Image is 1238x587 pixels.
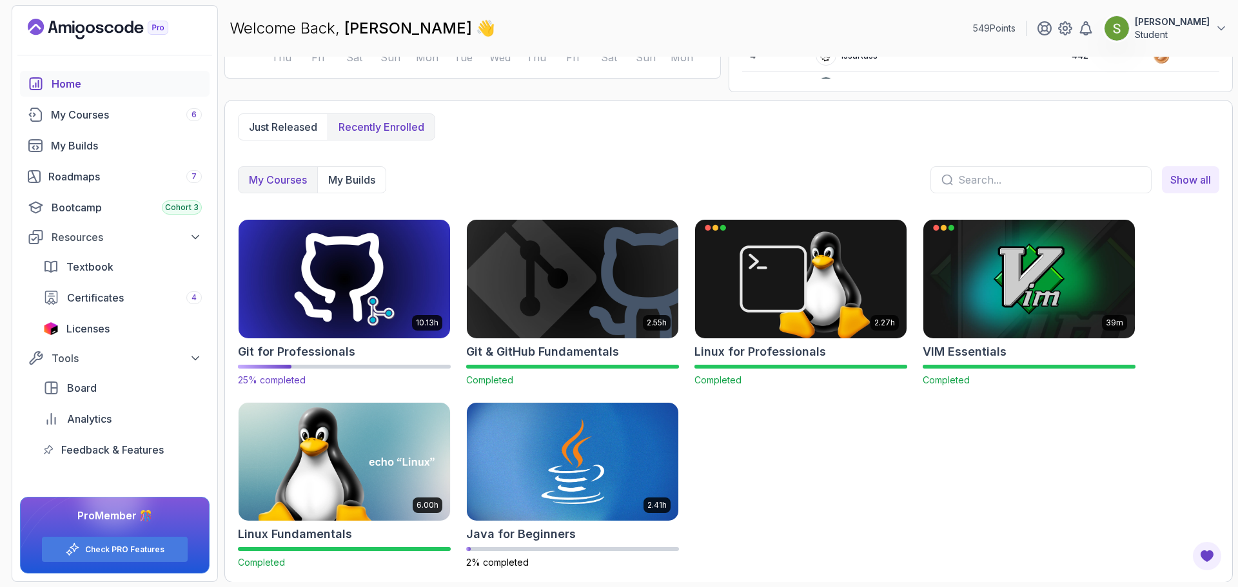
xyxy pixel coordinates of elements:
[566,51,579,64] tspan: Fri
[476,18,496,39] span: 👋
[466,557,529,568] span: 2% completed
[467,403,678,521] img: Java for Beginners card
[1162,166,1219,193] a: my_courses
[466,525,576,543] h2: Java for Beginners
[238,374,306,385] span: 25% completed
[85,544,164,555] a: Check PRO Features
[466,402,679,570] a: Java for Beginners card2.41hJava for Beginners2% completed
[67,290,124,305] span: Certificates
[466,343,619,361] h2: Git & GitHub Fundamentals
[165,202,199,213] span: Cohort 3
[192,110,197,120] span: 6
[51,138,202,153] div: My Builds
[233,217,455,341] img: Git for Professionals card
[66,321,110,336] span: Licenses
[35,437,210,463] a: feedback
[694,343,826,361] h2: Linux for Professionals
[52,229,202,245] div: Resources
[923,220,1135,338] img: VIM Essentials card
[380,51,400,64] tspan: Sun
[20,195,210,220] a: bootcamp
[416,51,438,64] tspan: Mon
[41,536,188,563] button: Check PRO Features
[526,51,546,64] tspan: Thu
[816,77,889,97] div: Apply5489
[317,167,386,193] button: My Builds
[466,374,513,385] span: Completed
[249,119,317,135] p: Just released
[48,169,202,184] div: Roadmaps
[35,406,210,432] a: analytics
[874,318,895,328] p: 2.27h
[239,403,450,521] img: Linux Fundamentals card
[1064,72,1145,103] td: 417
[35,316,210,342] a: licenses
[694,374,742,385] span: Completed
[61,442,164,457] span: Feedback & Features
[339,119,424,135] p: Recently enrolled
[1135,15,1210,28] p: [PERSON_NAME]
[239,114,328,140] button: Just released
[238,525,352,543] h2: Linux Fundamentals
[923,343,1007,361] h2: VIM Essentials
[20,164,210,189] a: roadmaps
[601,51,618,64] tspan: Sat
[35,254,210,280] a: textbook
[344,19,476,37] span: [PERSON_NAME]
[1104,15,1228,41] button: user profile image[PERSON_NAME]Student
[238,557,285,568] span: Completed
[238,219,451,387] a: Git for Professionals card10.13hGit for Professionals25% completed
[647,318,667,328] p: 2.55h
[52,76,202,91] div: Home
[52,200,202,215] div: Bootcamp
[694,219,907,387] a: Linux for Professionals card2.27hLinux for ProfessionalsCompleted
[647,500,667,510] p: 2.41h
[416,318,438,328] p: 10.13h
[1106,318,1123,328] p: 39m
[192,171,197,182] span: 7
[249,172,307,188] p: My Courses
[973,22,1016,35] p: 549 Points
[1170,172,1211,188] span: Show all
[816,77,836,97] img: user profile image
[695,220,907,338] img: Linux for Professionals card
[239,167,317,193] button: My Courses
[1135,28,1210,41] p: Student
[230,18,495,39] p: Welcome Back,
[20,102,210,128] a: courses
[467,220,678,338] img: Git & GitHub Fundamentals card
[328,172,375,188] p: My Builds
[35,375,210,401] a: board
[958,172,1141,188] input: Search...
[489,51,511,64] tspan: Wed
[923,374,970,385] span: Completed
[66,259,113,274] span: Textbook
[192,293,197,303] span: 4
[671,51,693,64] tspan: Mon
[271,51,291,64] tspan: Thu
[35,285,210,311] a: certificates
[328,114,435,140] button: Recently enrolled
[636,51,656,64] tspan: Sun
[311,51,324,64] tspan: Fri
[51,107,202,122] div: My Courses
[1192,541,1223,572] button: Open Feedback Button
[67,411,112,427] span: Analytics
[28,19,198,39] a: Landing page
[20,347,210,370] button: Tools
[346,51,363,64] tspan: Sat
[238,402,451,570] a: Linux Fundamentals card6.00hLinux FundamentalsCompleted
[466,219,679,387] a: Git & GitHub Fundamentals card2.55hGit & GitHub FundamentalsCompleted
[20,133,210,159] a: builds
[923,219,1135,387] a: VIM Essentials card39mVIM EssentialsCompleted
[52,351,202,366] div: Tools
[20,71,210,97] a: home
[1105,16,1129,41] img: user profile image
[454,51,473,64] tspan: Tue
[742,72,808,103] td: 5
[417,500,438,510] p: 6.00h
[67,380,97,396] span: Board
[43,322,59,335] img: jetbrains icon
[20,226,210,249] button: Resources
[238,343,355,361] h2: Git for Professionals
